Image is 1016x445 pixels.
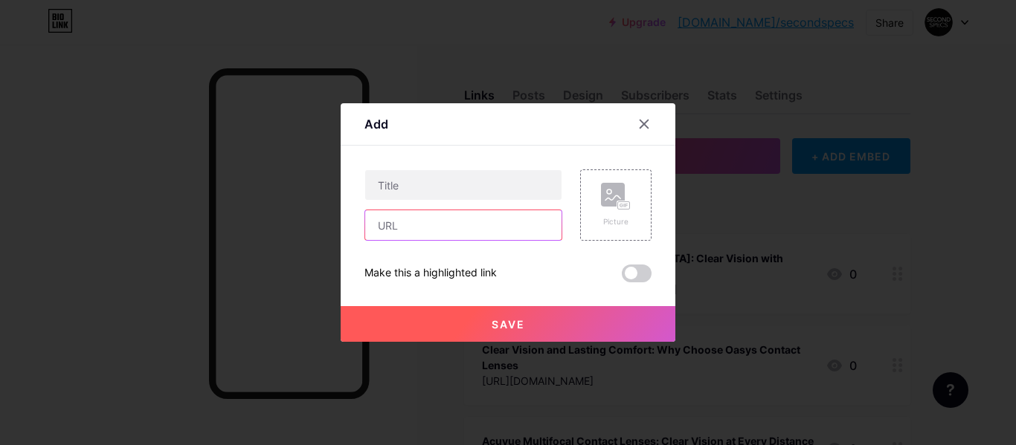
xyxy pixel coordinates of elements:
[365,170,562,200] input: Title
[492,318,525,331] span: Save
[364,115,388,133] div: Add
[364,264,497,282] div: Make this a highlighted link
[341,306,675,342] button: Save
[365,210,562,240] input: URL
[601,216,631,227] div: Picture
